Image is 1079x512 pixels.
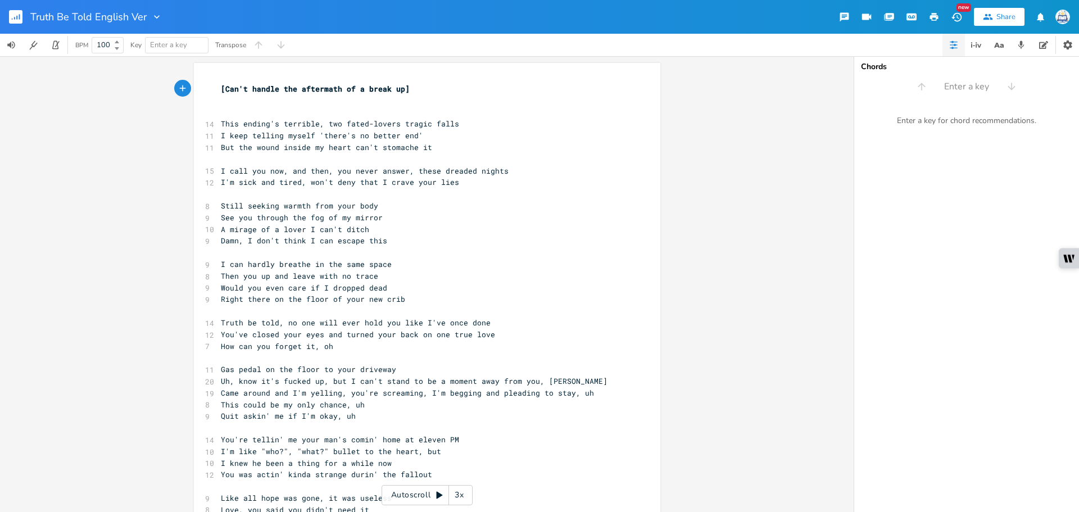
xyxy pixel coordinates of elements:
span: This ending's terrible, two fated-lovers tragic falls [221,119,459,129]
div: Enter a key for chord recommendations. [854,109,1079,133]
span: Would you even care if I dropped dead [221,283,387,293]
div: BPM [75,42,88,48]
img: Sign In [1055,10,1070,24]
div: Autoscroll [382,485,473,505]
span: I can hardly breathe in the same space [221,259,392,269]
span: Uh, know it's fucked up, but I can't stand to be a moment away from you, [PERSON_NAME] [221,376,607,386]
div: Transpose [215,42,246,48]
span: You was actin' kinda strange durin' the fallout [221,469,432,479]
div: 3x [449,485,469,505]
span: How can you forget it, oh [221,341,333,351]
button: New [945,7,968,27]
span: I knew he been a thing for a while now [221,458,392,468]
span: You've closed your eyes and turned your back on one true love [221,329,495,339]
button: Share [974,8,1024,26]
span: You're tellin' me your man's comin' home at eleven PM [221,434,459,445]
span: Gas pedal on the floor to your driveway [221,364,396,374]
div: New [956,3,971,12]
span: Truth be told, no one will ever hold you like I've once done [221,318,491,328]
span: A mirage of a lover I can't ditch [221,224,369,234]
span: I'm like "who?", "what?" bullet to the heart, but [221,446,441,456]
span: Damn, I don't think I can escape this [221,235,387,246]
span: Enter a key [150,40,187,50]
div: Key [130,42,142,48]
span: Then you up and leave with no trace [221,271,378,281]
span: This could be my only chance, uh [221,400,365,410]
span: But the wound inside my heart can't stomache it [221,142,432,152]
span: Still seeking warmth from your body [221,201,378,211]
span: Truth Be Told English Ver [30,12,147,22]
span: Came around and I'm yelling, you're screaming, I'm begging and pleading to stay, uh [221,388,594,398]
span: Enter a key [944,80,989,93]
span: See you through the fog of my mirror [221,212,383,223]
span: I keep telling myself 'there's no better end' [221,130,423,141]
div: Chords [861,63,1072,71]
span: Quit askin' me if I'm okay, uh [221,411,356,421]
div: Share [996,12,1015,22]
span: Like all hope was gone, it was useless [221,493,392,503]
span: Right there on the floor of your new crib [221,294,405,304]
span: [Can't handle the aftermath of a break up] [221,84,410,94]
span: I call you now, and then, you never answer, these dreaded nights [221,166,509,176]
span: I'm sick and tired, won't deny that I crave your lies [221,177,459,187]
